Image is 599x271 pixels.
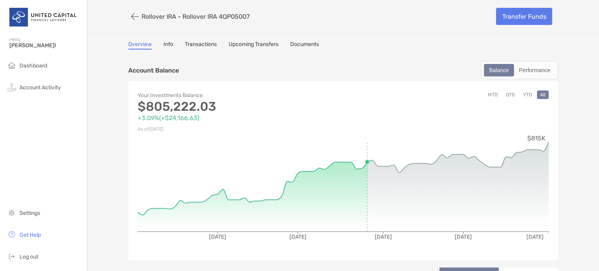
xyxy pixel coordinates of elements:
img: logout icon [7,252,16,261]
div: Performance [515,65,555,76]
div: segmented control [481,61,558,79]
img: household icon [7,60,16,70]
span: [PERSON_NAME]! [9,42,82,49]
p: As of [DATE] [138,124,343,134]
a: Info [163,41,173,50]
a: Overview [128,41,152,50]
a: Upcoming Transfers [229,41,278,50]
p: Rollover IRA - Rollover IRA 4QP05007 [142,13,250,20]
tspan: [DATE] [375,234,392,240]
a: Documents [290,41,319,50]
button: MTD [485,90,501,99]
tspan: [DATE] [526,234,544,240]
span: Dashboard [19,62,47,69]
span: Log out [19,253,38,260]
tspan: [DATE] [209,234,226,240]
button: All [537,90,549,99]
button: YTD [520,90,535,99]
img: settings icon [7,208,16,217]
div: Balance [485,65,513,76]
tspan: [DATE] [289,234,307,240]
p: Your Investments Balance [138,90,343,100]
p: +3.09% ( +$24,166.63 ) [138,113,343,123]
span: Get Help [19,232,41,238]
a: Transfer Funds [496,8,552,25]
span: Account Activity [19,84,61,91]
tspan: $815K [527,135,546,142]
img: United Capital Logo [9,3,78,31]
img: activity icon [7,82,16,92]
p: $805,222.03 [138,102,343,112]
a: Transactions [185,41,217,50]
button: QTD [503,90,518,99]
span: Settings [19,210,40,216]
tspan: [DATE] [455,234,472,240]
img: get-help icon [7,230,16,239]
p: Account Balance [128,66,179,75]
